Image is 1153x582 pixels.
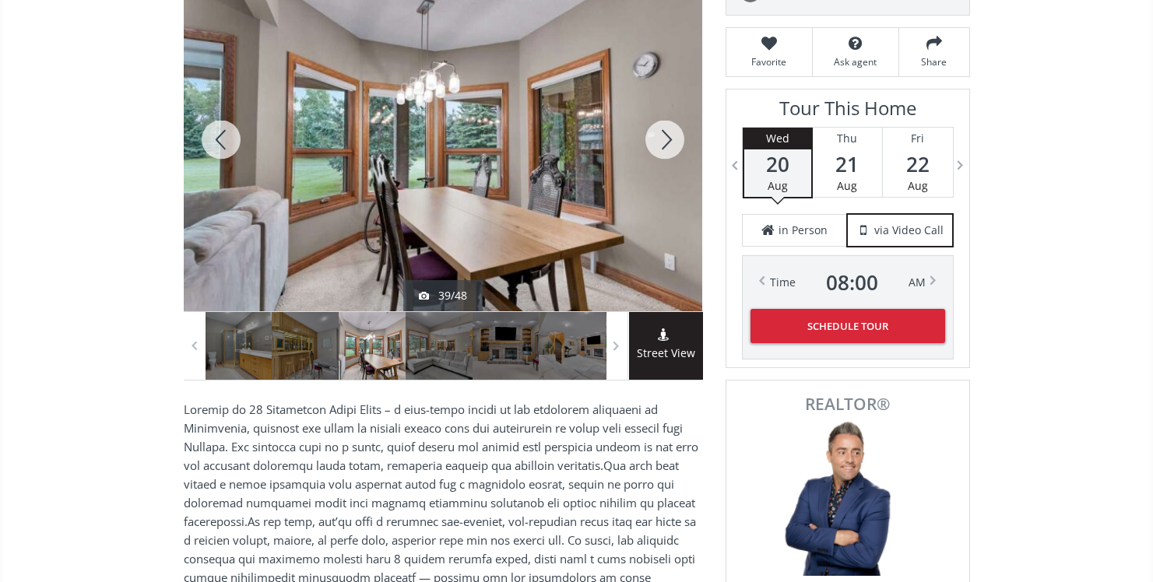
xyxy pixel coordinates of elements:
[883,153,953,175] span: 22
[874,223,944,238] span: via Video Call
[744,153,811,175] span: 20
[744,128,811,149] div: Wed
[779,223,828,238] span: in Person
[883,128,953,149] div: Fri
[751,309,945,343] button: Schedule Tour
[821,55,891,68] span: Ask agent
[837,178,857,193] span: Aug
[907,55,961,68] span: Share
[813,128,882,149] div: Thu
[419,288,467,303] div: 39/48
[768,178,788,193] span: Aug
[629,345,703,363] span: Street View
[908,178,928,193] span: Aug
[770,272,926,293] div: Time AM
[813,153,882,175] span: 21
[826,272,878,293] span: 08 : 00
[743,396,952,412] span: REALTOR®
[770,420,926,576] img: Photo of Keiran Hughes
[742,97,954,127] h3: Tour This Home
[734,55,804,68] span: Favorite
